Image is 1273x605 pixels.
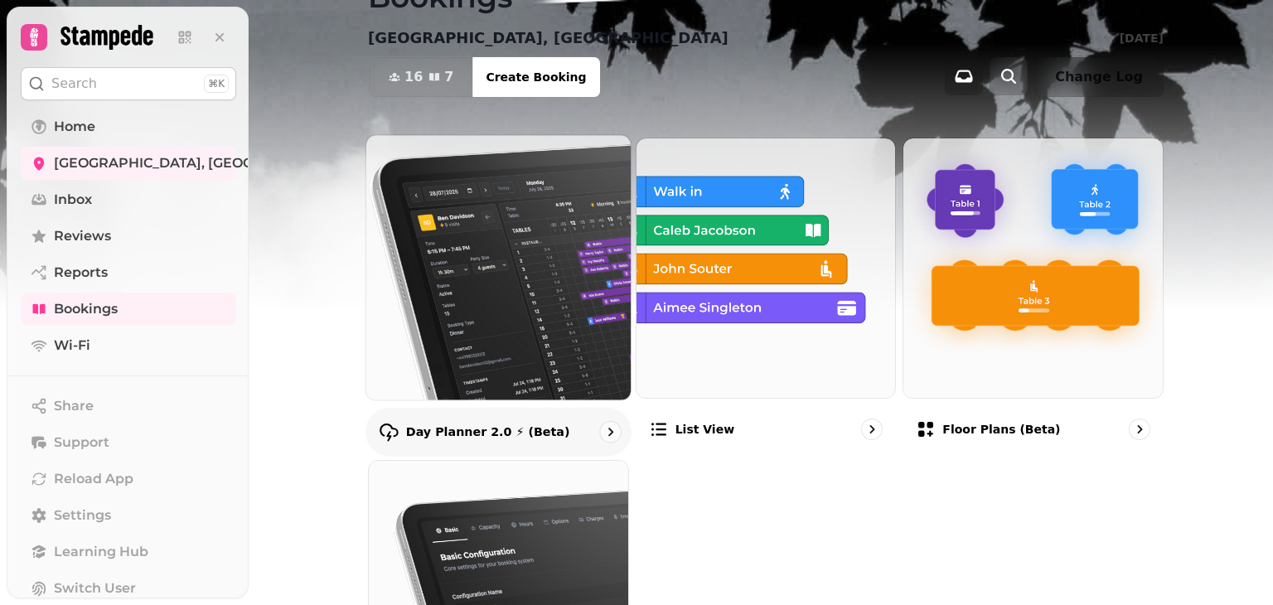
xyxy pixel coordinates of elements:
button: Share [21,390,236,423]
svg: go to [602,423,618,440]
button: Switch User [21,572,236,605]
a: Day Planner 2.0 ⚡ (Beta)Day Planner 2.0 ⚡ (Beta) [365,134,632,456]
p: [DATE] [1120,30,1164,46]
span: Create Booking [486,71,586,83]
span: Reports [54,263,108,283]
img: Floor Plans (beta) [903,138,1163,398]
span: Wi-Fi [54,336,90,356]
span: Support [54,433,109,453]
button: 167 [369,57,473,97]
a: [GEOGRAPHIC_DATA], [GEOGRAPHIC_DATA] [21,147,236,180]
span: [GEOGRAPHIC_DATA], [GEOGRAPHIC_DATA] [54,153,356,173]
span: Reviews [54,226,111,246]
button: Change Log [1034,57,1164,97]
p: [GEOGRAPHIC_DATA], [GEOGRAPHIC_DATA] [368,27,728,50]
span: Bookings [54,299,118,319]
span: Settings [54,506,111,525]
a: Learning Hub [21,535,236,569]
button: Search⌘K [21,67,236,100]
span: Change Log [1055,70,1143,84]
p: Search [51,74,97,94]
a: Home [21,110,236,143]
a: Reviews [21,220,236,253]
a: List viewList view [636,138,897,453]
button: Support [21,426,236,459]
span: Reload App [54,469,133,489]
div: ⌘K [204,75,229,93]
a: Settings [21,499,236,532]
button: Create Booking [472,57,599,97]
a: Floor Plans (beta)Floor Plans (beta) [903,138,1164,453]
span: 16 [404,70,423,84]
span: Learning Hub [54,542,148,562]
span: Share [54,396,94,416]
svg: go to [1131,421,1148,438]
a: Reports [21,256,236,289]
p: Floor Plans (beta) [942,421,1060,438]
img: Day Planner 2.0 ⚡ (Beta) [353,122,644,413]
span: Inbox [54,190,92,210]
span: 7 [444,70,453,84]
span: Home [54,117,95,137]
p: List view [675,421,734,438]
button: Reload App [21,462,236,496]
svg: go to [864,421,880,438]
p: Day Planner 2.0 ⚡ (Beta) [406,423,570,440]
a: Wi-Fi [21,329,236,362]
a: Bookings [21,293,236,326]
a: Inbox [21,183,236,216]
img: List view [636,138,896,398]
span: Switch User [54,578,136,598]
